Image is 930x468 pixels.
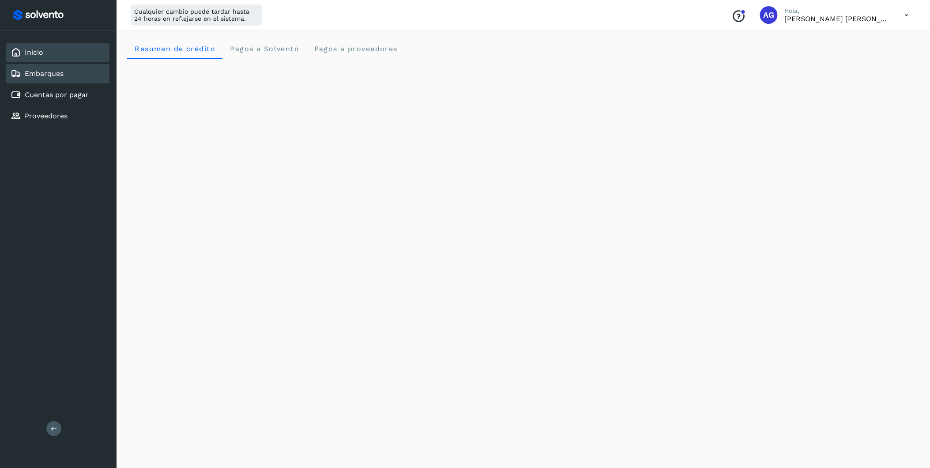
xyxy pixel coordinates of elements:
[785,15,891,23] p: Abigail Gonzalez Leon
[6,64,109,83] div: Embarques
[25,48,43,57] a: Inicio
[25,112,68,120] a: Proveedores
[6,106,109,126] div: Proveedores
[313,45,398,53] span: Pagos a proveedores
[785,7,891,15] p: Hola,
[131,4,262,26] div: Cualquier cambio puede tardar hasta 24 horas en reflejarse en el sistema.
[134,45,215,53] span: Resumen de crédito
[6,43,109,62] div: Inicio
[230,45,299,53] span: Pagos a Solvento
[6,85,109,105] div: Cuentas por pagar
[25,91,89,99] a: Cuentas por pagar
[25,69,64,78] a: Embarques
